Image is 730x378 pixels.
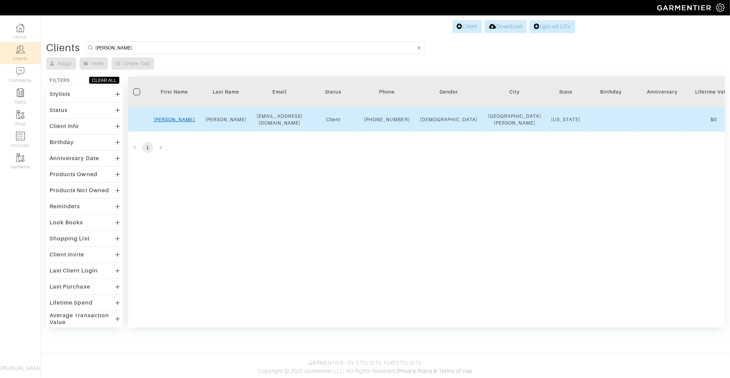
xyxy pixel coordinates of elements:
img: comment-icon-a0a6a9ef722e966f86d9cbdc48e553b5cf19dbc54f86b18d962a5391bc8f6eb6.png [16,67,25,75]
div: [EMAIL_ADDRESS][DOMAIN_NAME] [257,113,302,126]
div: [PHONE_NUMBER] [364,116,410,123]
div: Client Invite [50,251,84,258]
div: Clients [46,44,80,51]
div: Birthday [591,88,632,95]
div: First Name [154,88,195,95]
img: orders-icon-0abe47150d42831381b5fb84f609e132dff9fe21cb692f30cb5eec754e2cba89.png [16,132,25,140]
div: Products Not Owned [50,187,109,194]
a: Client [452,20,482,33]
th: Toggle SortBy [308,76,359,108]
th: Toggle SortBy [637,76,688,108]
img: garmentier-logo-header-white-b43fb05a5012e4ada735d5af1a66efaba907eab6374d6393d1fbf88cb4ef424d.png [654,2,716,14]
a: Upload CSV [529,20,575,33]
img: reminder-icon-8004d30b9f0a5d33ae49ab947aed9ed385cf756f9e5892f1edd6e32f2345188e.png [16,88,25,97]
div: Birthday [50,139,74,146]
div: Anniversary [642,88,683,95]
div: Last Client Login [50,267,98,274]
div: Products Owned [50,171,97,178]
div: [US_STATE] [552,116,581,123]
div: Last Purchase [50,283,90,290]
img: gear-icon-white-bd11855cb880d31180b6d7d6211b90ccbf57a29d726f0c71d8c61bd08dd39cc2.png [716,3,725,12]
div: [DEMOGRAPHIC_DATA] [420,116,478,123]
img: clients-icon-6bae9207a08558b7cb47a8932f037763ab4055f8c8b6bfacd5dc20c3e0201464.png [16,45,25,54]
div: Reminders [50,203,80,210]
div: Gender [420,88,478,95]
img: garments-icon-b7da505a4dc4fd61783c78ac3ca0ef83fa9d6f193b1c9dc38574b1d14d53ca28.png [16,110,25,119]
div: CLEAR ALL [92,77,117,84]
div: Lifetime Spend [50,299,93,306]
nav: pagination navigation [128,142,725,153]
div: Last Name [205,88,247,95]
a: Download [485,20,527,33]
a: [PERSON_NAME] [205,117,247,122]
input: Search by name, email, phone, city, or state [95,43,416,52]
th: Toggle SortBy [149,76,200,108]
div: Stylists [50,91,70,98]
button: page 1 [142,142,153,153]
th: Toggle SortBy [200,76,252,108]
div: FILTERS [50,77,70,84]
th: Toggle SortBy [585,76,637,108]
div: Shopping List [50,235,90,242]
img: garments-icon-b7da505a4dc4fd61783c78ac3ca0ef83fa9d6f193b1c9dc38574b1d14d53ca28.png [16,153,25,162]
div: Client Info [50,123,79,130]
div: City [488,88,541,95]
div: Phone [364,88,410,95]
div: Client [313,116,354,123]
div: Email [257,88,302,95]
img: dashboard-icon-dbcd8f5a0b271acd01030246c82b418ddd0df26cd7fceb0bd07c9910d44c42f6.png [16,24,25,32]
a: Privacy Policy & Terms of Use [398,368,472,374]
span: Copyright © 2025 Garmentier LLC. All Rights Reserved. [258,368,396,374]
a: [PERSON_NAME] [154,117,195,122]
div: [GEOGRAPHIC_DATA][PERSON_NAME] [488,113,541,126]
button: CLEAR ALL [89,76,120,84]
th: Toggle SortBy [415,76,483,108]
div: Status [313,88,354,95]
div: Look Books [50,219,83,226]
div: Average Transaction Value [50,312,116,326]
div: Anniversary Date [50,155,99,162]
div: State [552,88,581,95]
div: Status [50,107,68,114]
